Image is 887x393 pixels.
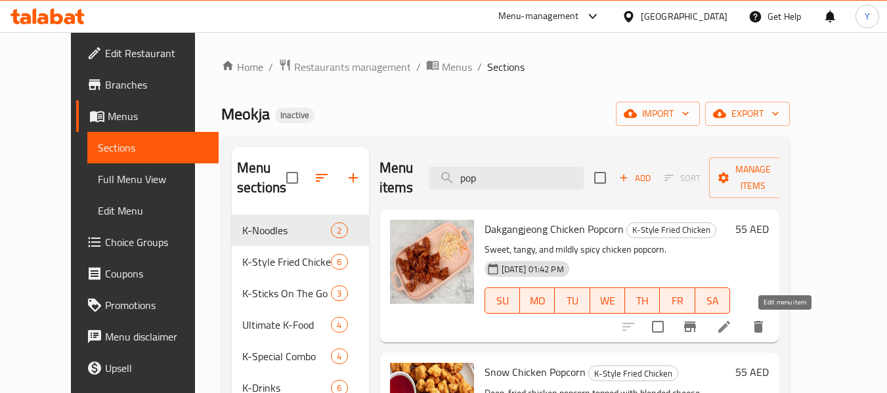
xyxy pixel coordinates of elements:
[429,167,584,190] input: search
[221,58,790,75] nav: breadcrumb
[76,352,219,384] a: Upsell
[306,162,337,194] span: Sort sections
[743,311,774,342] button: delete
[98,140,209,155] span: Sections
[242,222,331,238] div: K-Noodles
[426,58,472,75] a: Menus
[560,291,584,310] span: TU
[716,106,779,122] span: export
[332,319,347,331] span: 4
[674,311,706,342] button: Branch-specific-item
[332,256,347,268] span: 6
[589,366,678,381] span: K-Style Fried Chicken
[232,278,369,309] div: K-Sticks On The Go3
[735,220,769,238] h6: 55 AED
[487,59,525,75] span: Sections
[665,291,689,310] span: FR
[379,158,414,197] h2: Menu items
[630,291,655,310] span: TH
[232,215,369,246] div: K-Noodles2
[242,254,331,270] span: K-Style Fried Chicken
[76,226,219,258] a: Choice Groups
[485,219,624,239] span: Dakgangjeong Chicken Popcorn
[525,291,550,310] span: MO
[221,59,263,75] a: Home
[76,258,219,289] a: Coupons
[331,222,347,238] div: items
[496,263,569,276] span: [DATE] 01:42 PM
[331,285,347,301] div: items
[660,287,695,314] button: FR
[278,58,411,75] a: Restaurants management
[221,99,270,129] span: Meokja
[614,168,656,188] button: Add
[278,164,306,192] span: Select all sections
[498,9,579,24] div: Menu-management
[865,9,870,24] span: Y
[614,168,656,188] span: Add item
[232,309,369,341] div: Ultimate K-Food4
[108,108,209,124] span: Menus
[626,106,689,122] span: import
[242,348,331,364] span: K-Special Combo
[735,363,769,381] h6: 55 AED
[242,317,331,333] span: Ultimate K-Food
[105,77,209,93] span: Branches
[590,287,625,314] button: WE
[705,102,790,126] button: export
[485,362,586,382] span: Snow Chicken Popcorn
[98,203,209,218] span: Edit Menu
[720,161,787,194] span: Manage items
[617,171,653,186] span: Add
[477,59,482,75] li: /
[232,341,369,372] div: K-Special Combo4
[105,297,209,313] span: Promotions
[269,59,273,75] li: /
[588,365,678,381] div: K-Style Fried Chicken
[76,289,219,321] a: Promotions
[695,287,730,314] button: SA
[76,100,219,132] a: Menus
[332,287,347,300] span: 3
[332,224,347,237] span: 2
[625,287,660,314] button: TH
[105,360,209,376] span: Upsell
[520,287,555,314] button: MO
[275,110,314,121] span: Inactive
[390,220,474,304] img: Dakgangjeong Chicken Popcorn
[105,234,209,250] span: Choice Groups
[76,69,219,100] a: Branches
[275,108,314,123] div: Inactive
[331,254,347,270] div: items
[105,45,209,61] span: Edit Restaurant
[331,348,347,364] div: items
[232,246,369,278] div: K-Style Fried Chicken6
[87,132,219,163] a: Sections
[105,266,209,281] span: Coupons
[627,222,716,238] span: K-Style Fried Chicken
[616,102,700,126] button: import
[595,291,620,310] span: WE
[331,317,347,333] div: items
[294,59,411,75] span: Restaurants management
[490,291,515,310] span: SU
[485,241,731,258] p: Sweet, tangy, and mildly spicy chicken popcorn.
[87,195,219,226] a: Edit Menu
[76,321,219,352] a: Menu disclaimer
[105,329,209,344] span: Menu disclaimer
[656,168,709,188] span: Select section first
[76,37,219,69] a: Edit Restaurant
[416,59,421,75] li: /
[242,285,331,301] span: K-Sticks On The Go
[709,157,797,198] button: Manage items
[641,9,727,24] div: [GEOGRAPHIC_DATA]
[586,164,614,192] span: Select section
[332,350,347,363] span: 4
[87,163,219,195] a: Full Menu View
[442,59,472,75] span: Menus
[337,162,369,194] button: Add section
[701,291,725,310] span: SA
